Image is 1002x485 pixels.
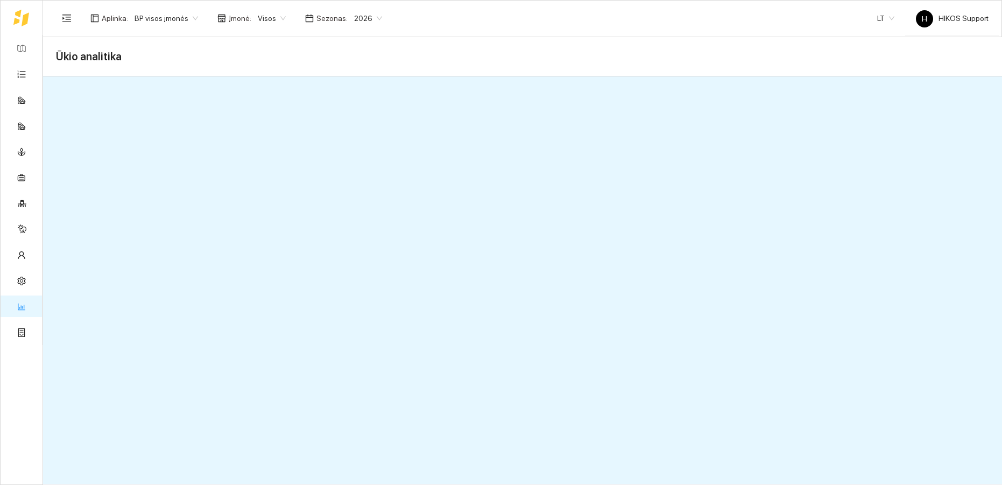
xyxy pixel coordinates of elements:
span: 2026 [354,10,382,26]
span: Sezonas : [316,12,348,24]
span: Visos [258,10,286,26]
span: layout [90,14,99,23]
span: Aplinka : [102,12,128,24]
span: BP visos įmonės [135,10,198,26]
span: Įmonė : [229,12,251,24]
span: Ūkio analitika [56,48,122,65]
span: shop [217,14,226,23]
span: calendar [305,14,314,23]
span: menu-unfold [62,13,72,23]
span: HIKOS Support [916,14,989,23]
span: LT [877,10,894,26]
span: H [922,10,927,27]
button: menu-unfold [56,8,77,29]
